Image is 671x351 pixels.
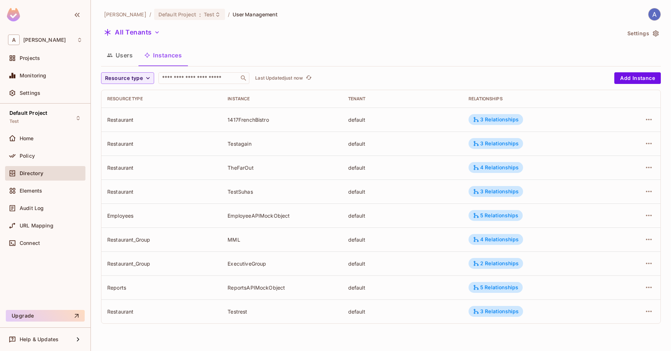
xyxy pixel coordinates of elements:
[20,73,47,78] span: Monitoring
[348,96,457,102] div: Tenant
[233,11,278,18] span: User Management
[199,12,201,17] span: :
[20,205,44,211] span: Audit Log
[304,74,313,82] button: refresh
[648,8,660,20] img: Akash Kinage
[107,236,216,243] div: Restaurant_Group
[228,212,336,219] div: EmployeeAPIMockObject
[348,140,457,147] div: default
[107,96,216,102] div: Resource type
[9,118,19,124] span: Test
[303,74,313,82] span: Click to refresh data
[101,72,154,84] button: Resource type
[473,260,519,267] div: 2 Relationships
[624,28,661,39] button: Settings
[228,11,230,18] li: /
[7,8,20,21] img: SReyMgAAAABJRU5ErkJggg==
[107,284,216,291] div: Reports
[473,308,519,315] div: 3 Relationships
[107,260,216,267] div: Restaurant_Group
[348,284,457,291] div: default
[348,236,457,243] div: default
[228,236,336,243] div: MML
[228,188,336,195] div: TestSuhas
[228,140,336,147] div: Testagain
[20,55,40,61] span: Projects
[348,188,457,195] div: default
[20,136,34,141] span: Home
[614,72,661,84] button: Add Instance
[473,116,519,123] div: 3 Relationships
[348,212,457,219] div: default
[473,212,518,219] div: 5 Relationships
[20,153,35,159] span: Policy
[20,188,42,194] span: Elements
[228,116,336,123] div: 1417FrenchBistro
[473,236,519,243] div: 4 Relationships
[107,116,216,123] div: Restaurant
[348,116,457,123] div: default
[101,27,163,38] button: All Tenants
[105,74,143,83] span: Resource type
[107,164,216,171] div: Restaurant
[8,35,20,45] span: A
[107,140,216,147] div: Restaurant
[20,336,59,342] span: Help & Updates
[228,96,336,102] div: Instance
[9,110,47,116] span: Default Project
[348,260,457,267] div: default
[228,308,336,315] div: Testrest
[204,11,215,18] span: Test
[101,46,138,64] button: Users
[20,90,40,96] span: Settings
[348,308,457,315] div: default
[20,240,40,246] span: Connect
[6,310,85,322] button: Upgrade
[107,188,216,195] div: Restaurant
[149,11,151,18] li: /
[473,164,519,171] div: 4 Relationships
[469,96,603,102] div: Relationships
[228,260,336,267] div: ExecutiveGroup
[228,284,336,291] div: ReportsAPIMockObject
[255,75,303,81] p: Last Updated just now
[104,11,146,18] span: the active workspace
[158,11,196,18] span: Default Project
[473,188,519,195] div: 3 Relationships
[473,284,518,291] div: 5 Relationships
[107,212,216,219] div: Employees
[348,164,457,171] div: default
[473,140,519,147] div: 3 Relationships
[20,223,53,229] span: URL Mapping
[23,37,66,43] span: Workspace: Akash Kinage
[20,170,43,176] span: Directory
[228,164,336,171] div: TheFarOut
[306,74,312,82] span: refresh
[138,46,188,64] button: Instances
[107,308,216,315] div: Restaurant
